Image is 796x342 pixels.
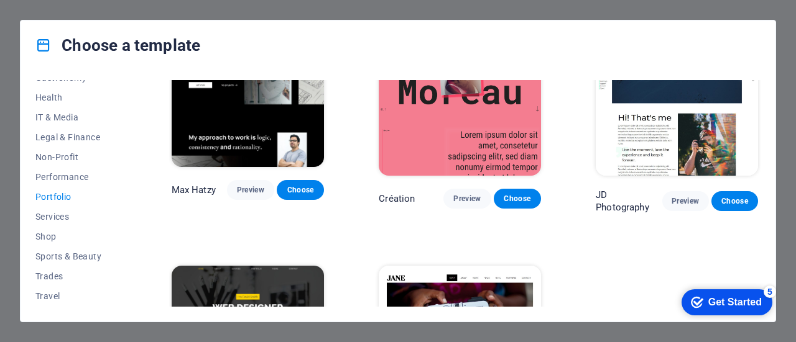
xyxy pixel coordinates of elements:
[35,88,117,107] button: Health
[37,14,90,25] div: Get Started
[494,189,541,209] button: Choose
[35,172,117,182] span: Performance
[35,212,117,222] span: Services
[721,196,748,206] span: Choose
[35,152,117,162] span: Non-Profit
[35,127,117,147] button: Legal & Finance
[35,291,117,301] span: Travel
[35,306,117,326] button: Wireframe
[443,189,491,209] button: Preview
[35,107,117,127] button: IT & Media
[35,232,117,241] span: Shop
[35,92,117,102] span: Health
[504,194,531,204] span: Choose
[10,6,101,32] div: Get Started 5 items remaining, 0% complete
[172,184,216,196] p: Max Hatzy
[92,2,104,15] div: 5
[227,180,274,200] button: Preview
[172,26,325,166] img: Max Hatzy
[453,194,481,204] span: Preview
[287,185,314,195] span: Choose
[35,266,117,286] button: Trades
[596,26,758,175] img: JD Photography
[35,35,200,55] h4: Choose a template
[35,187,117,207] button: Portfolio
[662,191,709,211] button: Preview
[35,246,117,266] button: Sports & Beauty
[35,192,117,202] span: Portfolio
[35,112,117,122] span: IT & Media
[35,167,117,187] button: Performance
[35,271,117,281] span: Trades
[35,227,117,246] button: Shop
[379,192,415,205] p: Création
[672,196,699,206] span: Preview
[237,185,264,195] span: Preview
[35,207,117,227] button: Services
[35,147,117,167] button: Non-Profit
[35,286,117,306] button: Travel
[596,189,662,214] p: JD Photography
[379,26,541,175] img: Création
[277,180,324,200] button: Choose
[35,132,117,142] span: Legal & Finance
[711,191,758,211] button: Choose
[35,251,117,261] span: Sports & Beauty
